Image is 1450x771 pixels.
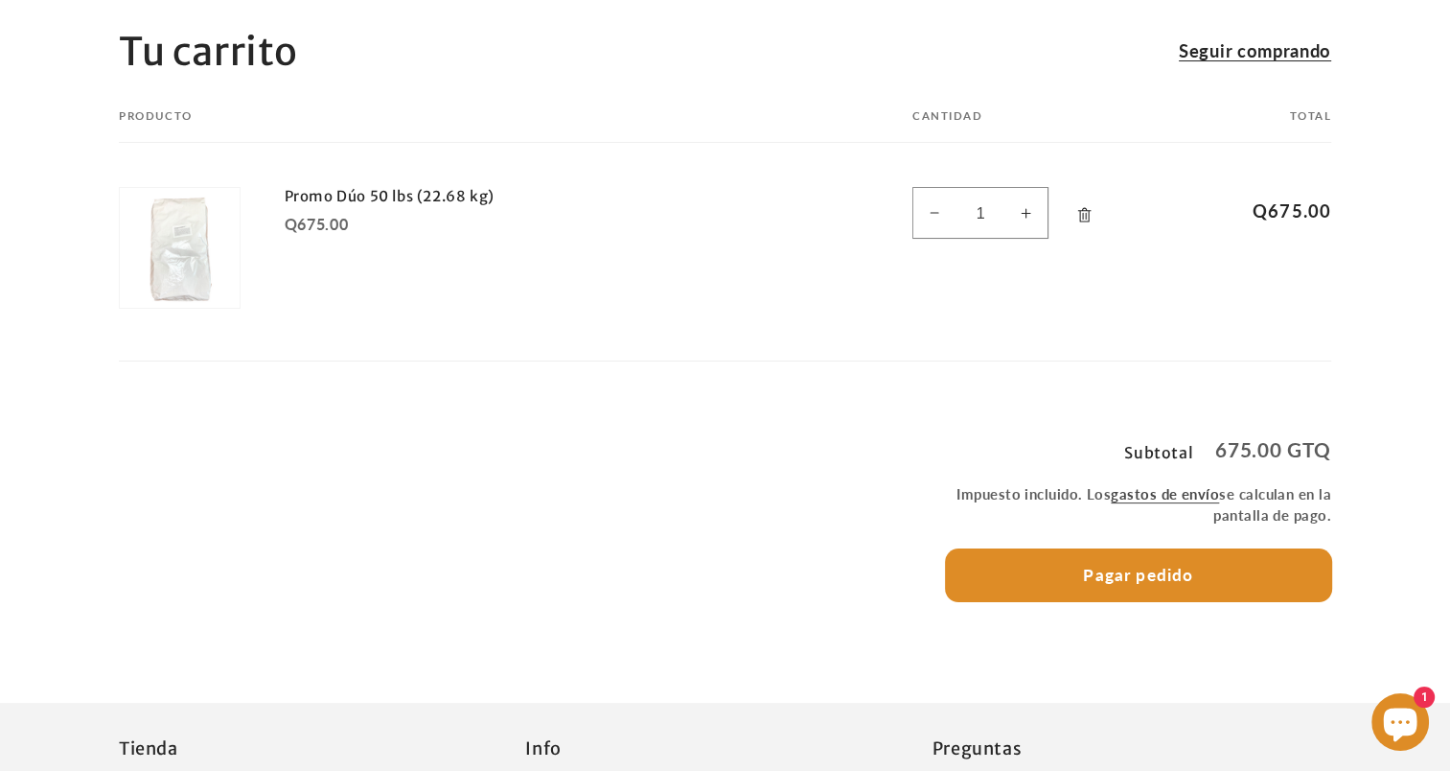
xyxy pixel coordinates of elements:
button: Pagar pedido [946,549,1332,601]
inbox-online-store-chat: Chat de la tienda online Shopify [1366,693,1435,756]
a: Promo Dúo 50 lbs (22.68 kg) [285,187,615,206]
small: Impuesto incluido. Los se calculan en la pantalla de pago. [946,484,1332,526]
input: Cantidad para Promo Dúo 50 lbs (22.68 kg) [956,187,1004,239]
h2: Tienda [119,737,518,759]
a: Seguir comprando [1179,36,1331,66]
h2: Preguntas [932,737,1331,759]
h2: Info [525,737,924,759]
th: Cantidad [846,109,1175,143]
th: Total [1175,109,1331,143]
a: Eliminar Promo Dúo 50 lbs (22.68 kg) [1065,193,1103,238]
a: gastos de envío [1111,485,1219,502]
p: 675.00 GTQ [1215,440,1331,460]
h1: Tu carrito [119,27,298,77]
h3: Subtotal [1124,445,1193,460]
span: Q675.00 [1219,199,1331,223]
div: Q675.00 [285,213,615,235]
th: Producto [119,109,846,143]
